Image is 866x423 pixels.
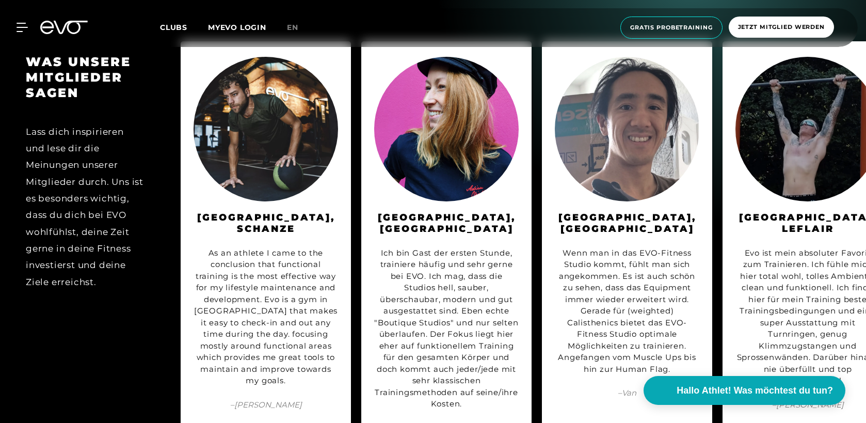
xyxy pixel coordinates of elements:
span: Jetzt Mitglied werden [738,23,825,32]
span: Clubs [160,23,187,32]
span: – [PERSON_NAME] [194,399,338,411]
span: en [287,23,298,32]
a: Jetzt Mitglied werden [726,17,837,39]
h3: [GEOGRAPHIC_DATA], [GEOGRAPHIC_DATA] [555,212,699,235]
a: MYEVO LOGIN [208,23,266,32]
img: Van [555,57,699,201]
span: Hallo Athlet! Was möchtest du tun? [677,384,833,398]
span: – Van [555,387,699,399]
a: Gratis Probetraining [617,17,726,39]
a: en [287,22,311,34]
a: Clubs [160,22,208,32]
span: Gratis Probetraining [630,23,713,32]
img: Ava [374,57,519,201]
div: Lass dich inspirieren und lese dir die Meinungen unserer Mitglieder durch. Uns ist es besonders w... [26,123,145,290]
div: As an athlete I came to the conclusion that functional training is the most effective way for my ... [194,247,338,387]
div: Ich bin Gast der ersten Stunde, trainiere häufig und sehr gerne bei EVO. Ich mag, dass die Studio... [374,247,519,410]
h3: WAS UNSERE MITGLIEDER SAGEN [26,54,145,101]
button: Hallo Athlet! Was möchtest du tun? [644,376,845,405]
img: Jonathan [194,57,338,201]
div: Wenn man in das EVO-Fitness Studio kommt, fühlt man sich angekommen. Es ist auch schön zu sehen, ... [555,247,699,375]
h3: [GEOGRAPHIC_DATA], Schanze [194,212,338,235]
h3: [GEOGRAPHIC_DATA], [GEOGRAPHIC_DATA] [374,212,519,235]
